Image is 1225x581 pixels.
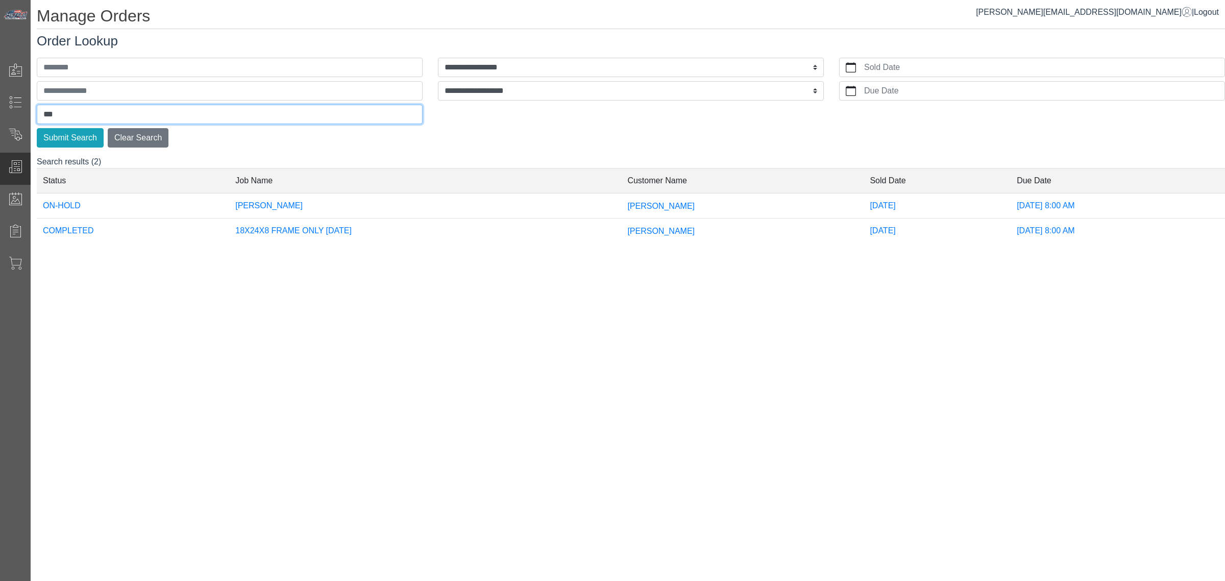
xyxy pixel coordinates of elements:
[229,193,621,219] td: [PERSON_NAME]
[37,6,1225,29] h1: Manage Orders
[3,9,29,20] img: Metals Direct Inc Logo
[37,168,229,193] td: Status
[864,168,1011,193] td: Sold Date
[840,58,862,77] button: calendar
[108,128,168,148] button: Clear Search
[862,58,1224,77] label: Sold Date
[229,219,621,244] td: 18X24X8 FRAME ONLY [DATE]
[37,128,104,148] button: Submit Search
[864,193,1011,219] td: [DATE]
[862,82,1224,100] label: Due Date
[1011,193,1225,219] td: [DATE] 8:00 AM
[846,86,856,96] svg: calendar
[627,227,695,235] span: [PERSON_NAME]
[37,219,229,244] td: COMPLETED
[1011,168,1225,193] td: Due Date
[840,82,862,100] button: calendar
[864,219,1011,244] td: [DATE]
[37,156,1225,252] div: Search results (2)
[1011,219,1225,244] td: [DATE] 8:00 AM
[976,6,1219,18] div: |
[229,168,621,193] td: Job Name
[621,168,864,193] td: Customer Name
[1194,8,1219,16] span: Logout
[846,62,856,72] svg: calendar
[976,8,1192,16] a: [PERSON_NAME][EMAIL_ADDRESS][DOMAIN_NAME]
[627,201,695,210] span: [PERSON_NAME]
[37,193,229,219] td: ON-HOLD
[37,33,1225,49] h3: Order Lookup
